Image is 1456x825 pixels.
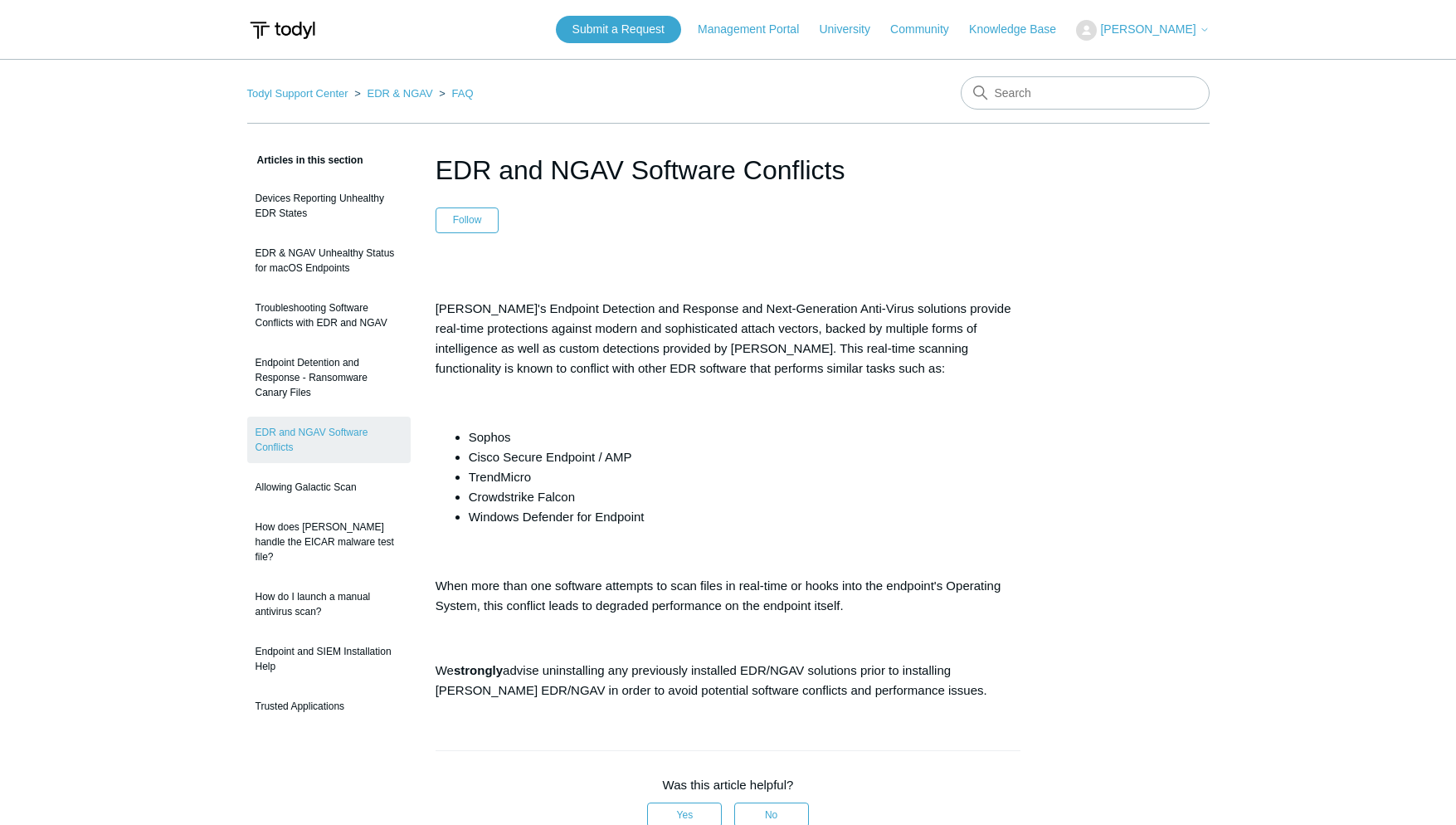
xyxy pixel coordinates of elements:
[469,467,1021,487] li: TrendMicro
[247,471,411,503] a: Allowing Galactic Scan
[469,507,1021,527] li: Windows Defender for Endpoint
[247,581,411,627] a: How do I launch a manual antivirus scan?
[969,21,1073,38] a: Knowledge Base
[367,87,432,100] a: EDR & NGAV
[1100,22,1195,36] span: [PERSON_NAME]
[890,21,966,38] a: Community
[436,661,1021,701] p: We advise uninstalling any previously installed EDR/NGAV solutions prior to installing [PERSON_NA...
[469,447,1021,467] li: Cisco Secure Endpoint / AMP
[436,576,1021,616] p: When more than one software attempts to scan files in real-time or hooks into the endpoint's Oper...
[436,150,1021,190] h1: EDR and NGAV Software Conflicts
[247,237,411,284] a: EDR & NGAV Unhealthy Status for macOS Endpoints
[247,183,411,229] a: Devices Reporting Unhealthy EDR States
[436,207,499,232] button: Follow Article
[469,427,1021,447] li: Sophos
[247,154,363,166] span: Articles in this section
[247,292,411,339] a: Troubleshooting Software Conflicts with EDR and NGAV
[247,636,411,682] a: Endpoint and SIEM Installation Help
[247,511,411,573] a: How does [PERSON_NAME] handle the EICAR malware test file?
[436,299,1021,378] p: [PERSON_NAME]'s Endpoint Detection and Response and Next-Generation Anti-Virus solutions provide ...
[436,87,473,100] li: FAQ
[247,691,411,722] a: Trusted Applications
[454,663,503,677] strong: strongly
[663,778,794,792] span: Was this article helpful?
[247,417,411,463] a: EDR and NGAV Software Conflicts
[819,21,886,38] a: University
[247,87,348,100] a: Todyl Support Center
[961,76,1210,110] input: Search
[1076,20,1209,41] button: [PERSON_NAME]
[698,21,816,38] a: Management Portal
[469,487,1021,507] li: Crowdstrike Falcon
[351,87,436,100] li: EDR & NGAV
[452,87,474,100] a: FAQ
[247,15,318,46] img: Todyl Support Center Help Center home page
[247,347,411,408] a: Endpoint Detention and Response - Ransomware Canary Files
[247,87,352,100] li: Todyl Support Center
[556,16,681,43] a: Submit a Request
